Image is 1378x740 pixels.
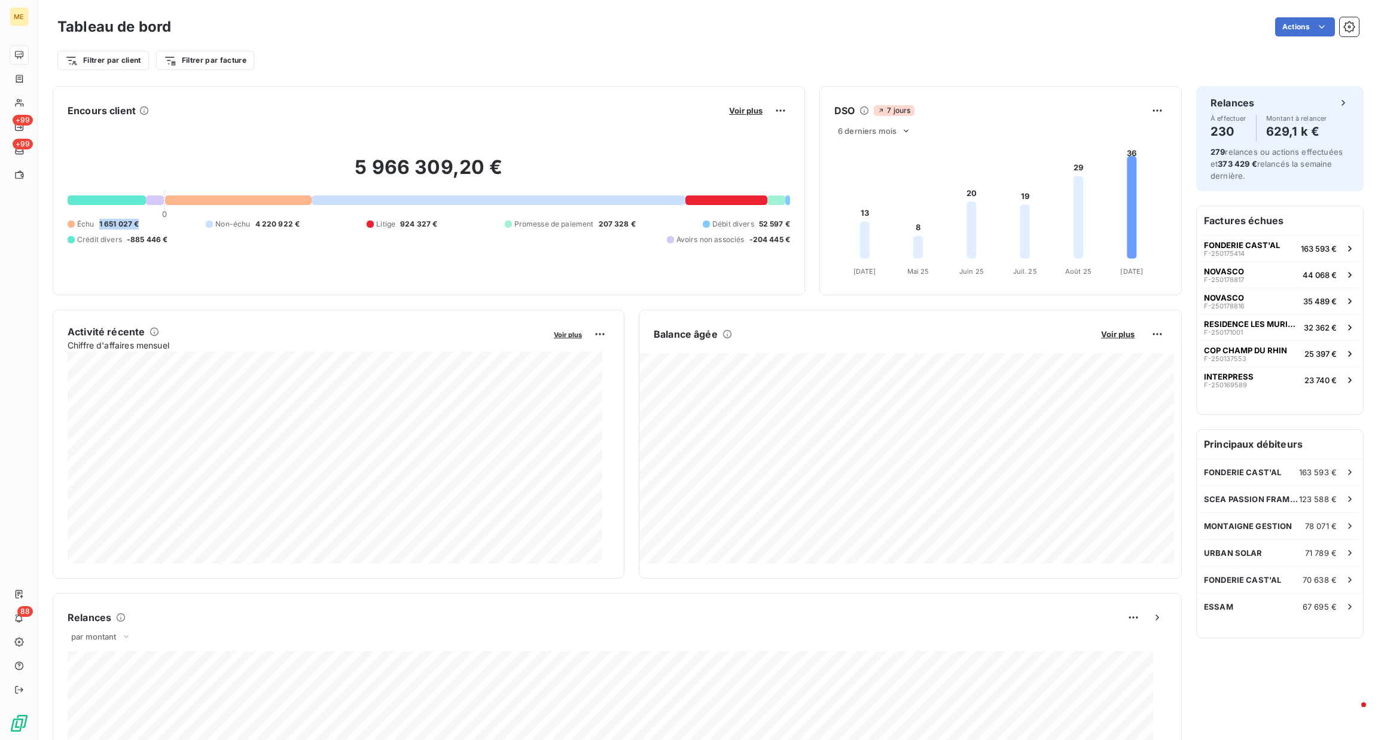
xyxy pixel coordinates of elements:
[554,331,582,339] span: Voir plus
[1299,494,1337,504] span: 123 588 €
[68,610,111,625] h6: Relances
[1097,329,1138,340] button: Voir plus
[1197,235,1363,261] button: FONDERIE CAST'ALF-250175414163 593 €
[1204,381,1247,389] span: F-250169589
[1197,288,1363,314] button: NOVASCOF-25017881635 489 €
[599,219,636,230] span: 207 328 €
[1304,349,1337,359] span: 25 397 €
[68,155,790,191] h2: 5 966 309,20 €
[1299,467,1337,477] span: 163 593 €
[1197,366,1363,393] button: INTERPRESSF-25016958923 740 €
[162,209,167,219] span: 0
[853,267,876,276] tspan: [DATE]
[156,51,254,70] button: Filtrer par facture
[255,219,300,230] span: 4 220 922 €
[1204,521,1292,531] span: MONTAIGNE GESTION
[1101,329,1135,339] span: Voir plus
[1204,276,1244,283] span: F-250178817
[1218,159,1257,169] span: 373 429 €
[1204,329,1243,336] span: F-250171001
[1303,270,1337,280] span: 44 068 €
[13,139,33,149] span: +99
[1204,319,1299,329] span: RESIDENCE LES MURIERS
[1197,206,1363,235] h6: Factures échues
[1303,296,1337,306] span: 35 489 €
[1204,240,1280,250] span: FONDERIE CAST'AL
[1204,293,1244,302] span: NOVASCO
[215,219,250,230] span: Non-échu
[514,219,594,230] span: Promesse de paiement
[1204,494,1299,504] span: SCEA PASSION FRAMBOISES
[68,339,545,351] span: Chiffre d'affaires mensuel
[1204,267,1244,276] span: NOVASCO
[550,329,586,340] button: Voir plus
[1120,267,1143,276] tspan: [DATE]
[1204,467,1281,477] span: FONDERIE CAST'AL
[400,219,437,230] span: 924 327 €
[1211,147,1343,181] span: relances ou actions effectuées et relancés la semaine dernière.
[1013,267,1037,276] tspan: Juil. 25
[68,325,145,339] h6: Activité récente
[77,219,94,230] span: Échu
[749,234,791,245] span: -204 445 €
[1211,122,1246,141] h4: 230
[71,632,117,641] span: par montant
[874,105,914,116] span: 7 jours
[1204,345,1287,355] span: COP CHAMP DU RHIN
[1305,521,1337,531] span: 78 071 €
[1303,602,1337,611] span: 67 695 €
[1304,323,1337,332] span: 32 362 €
[1303,575,1337,585] span: 70 638 €
[959,267,984,276] tspan: Juin 25
[1204,548,1263,558] span: URBAN SOLAR
[1065,267,1092,276] tspan: Août 25
[1266,115,1327,122] span: Montant à relancer
[1197,314,1363,340] button: RESIDENCE LES MURIERSF-25017100132 362 €
[376,219,395,230] span: Litige
[1304,375,1337,385] span: 23 740 €
[57,51,149,70] button: Filtrer par client
[834,103,855,118] h6: DSO
[759,219,790,230] span: 52 597 €
[1211,96,1254,110] h6: Relances
[1204,575,1281,585] span: FONDERIE CAST'AL
[10,714,29,733] img: Logo LeanPay
[17,606,33,617] span: 88
[1197,430,1363,458] h6: Principaux débiteurs
[1204,302,1245,310] span: F-250178816
[68,103,136,118] h6: Encours client
[1204,250,1245,257] span: F-250175414
[725,105,766,116] button: Voir plus
[1211,115,1246,122] span: À effectuer
[1204,355,1246,362] span: F-250137553
[907,267,929,276] tspan: Mai 25
[1204,602,1233,611] span: ESSAM
[10,7,29,26] div: ME
[838,126,897,136] span: 6 derniers mois
[1197,261,1363,288] button: NOVASCOF-25017881744 068 €
[13,115,33,126] span: +99
[1305,548,1337,558] span: 71 789 €
[1197,340,1363,366] button: COP CHAMP DU RHINF-25013755325 397 €
[127,234,168,245] span: -885 446 €
[729,106,763,115] span: Voir plus
[712,219,754,230] span: Débit divers
[654,327,718,341] h6: Balance âgée
[57,16,171,38] h3: Tableau de bord
[1204,372,1254,381] span: INTERPRESS
[1301,244,1337,253] span: 163 593 €
[1211,147,1225,157] span: 279
[99,219,139,230] span: 1 651 027 €
[676,234,745,245] span: Avoirs non associés
[1337,699,1366,728] iframe: Intercom live chat
[77,234,122,245] span: Crédit divers
[1266,122,1327,141] h4: 629,1 k €
[1275,17,1335,36] button: Actions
